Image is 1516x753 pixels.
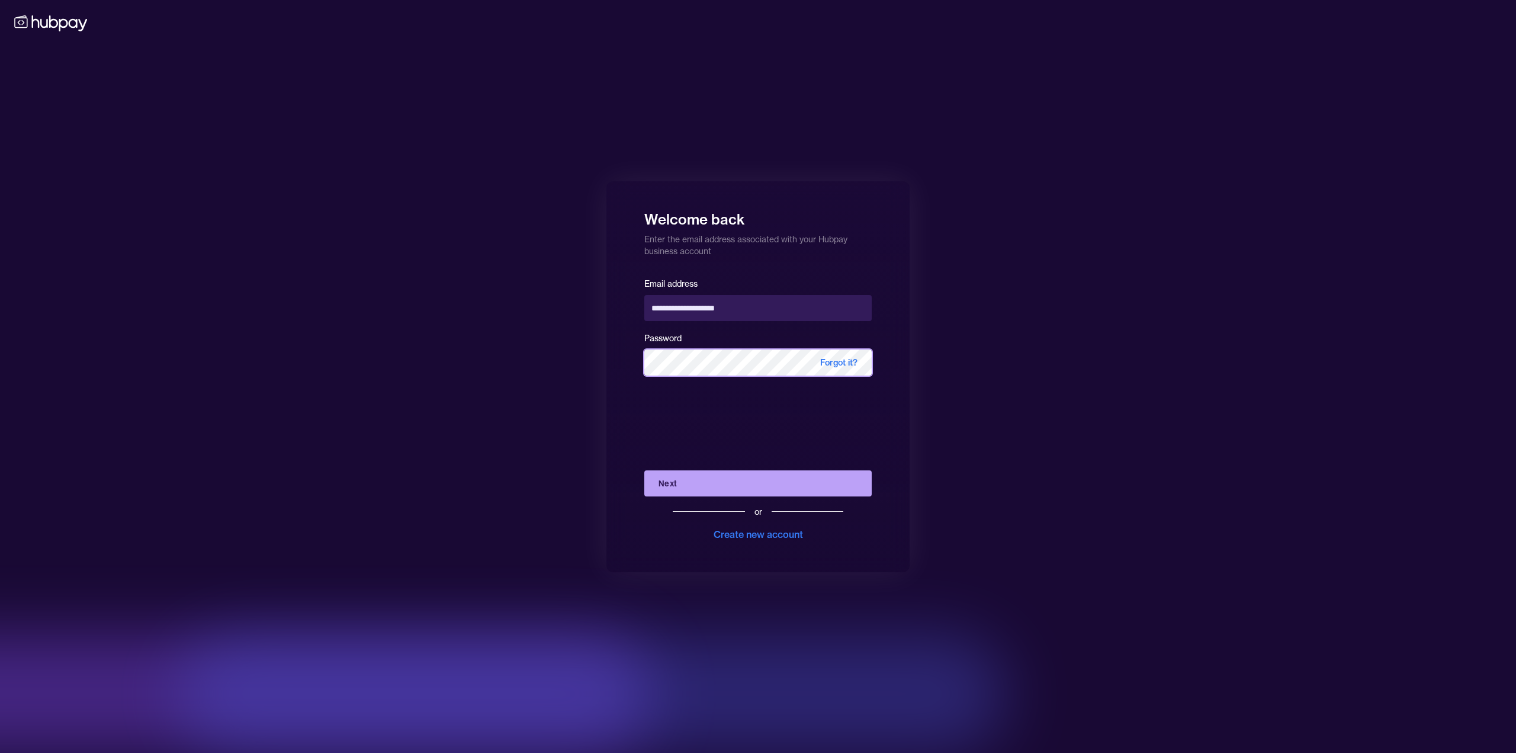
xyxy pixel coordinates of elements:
[754,506,762,518] div: or
[714,527,803,541] div: Create new account
[806,350,872,376] span: Forgot it?
[644,203,872,229] h1: Welcome back
[644,470,872,496] button: Next
[644,229,872,257] p: Enter the email address associated with your Hubpay business account
[644,333,682,344] label: Password
[644,278,698,289] label: Email address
